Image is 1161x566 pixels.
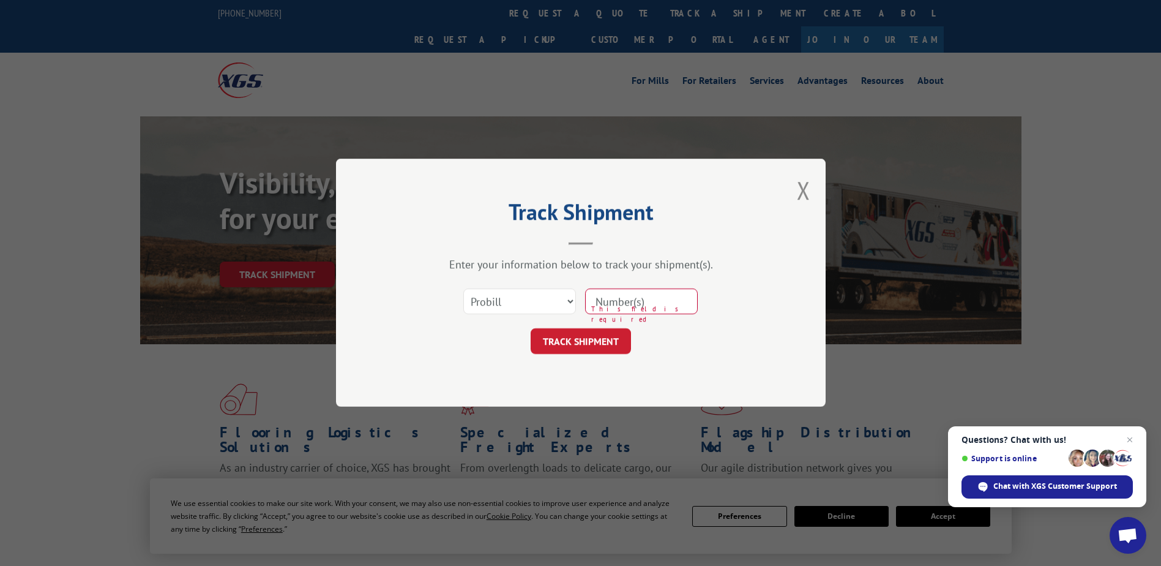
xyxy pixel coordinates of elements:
span: Support is online [961,454,1064,463]
span: Questions? Chat with us! [961,435,1133,445]
div: Chat with XGS Customer Support [961,475,1133,499]
h2: Track Shipment [397,203,764,227]
span: Chat with XGS Customer Support [993,481,1117,492]
span: Close chat [1122,432,1137,447]
button: TRACK SHIPMENT [531,329,631,355]
div: Open chat [1110,517,1146,554]
input: Number(s) [585,289,698,315]
div: Enter your information below to track your shipment(s). [397,258,764,272]
span: This field is required [591,304,698,325]
button: Close modal [797,174,810,206]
